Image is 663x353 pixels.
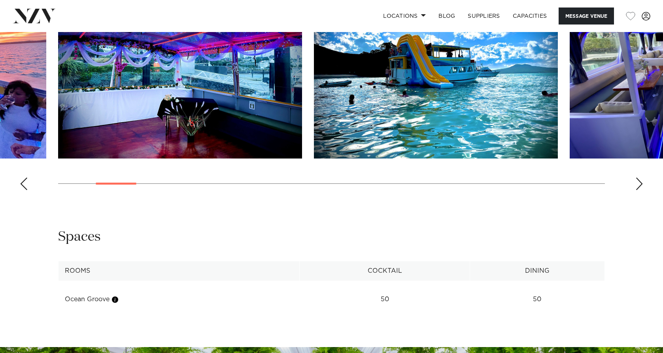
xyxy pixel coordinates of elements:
a: SUPPLIERS [461,8,506,25]
td: 50 [300,290,470,309]
a: Locations [377,8,432,25]
th: Cocktail [300,261,470,281]
button: Message Venue [559,8,614,25]
a: Capacities [506,8,553,25]
th: Rooms [59,261,300,281]
h2: Spaces [58,228,101,246]
td: 50 [470,290,604,309]
th: Dining [470,261,604,281]
td: Ocean Groove [59,290,300,309]
img: nzv-logo.png [13,9,56,23]
a: BLOG [432,8,461,25]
